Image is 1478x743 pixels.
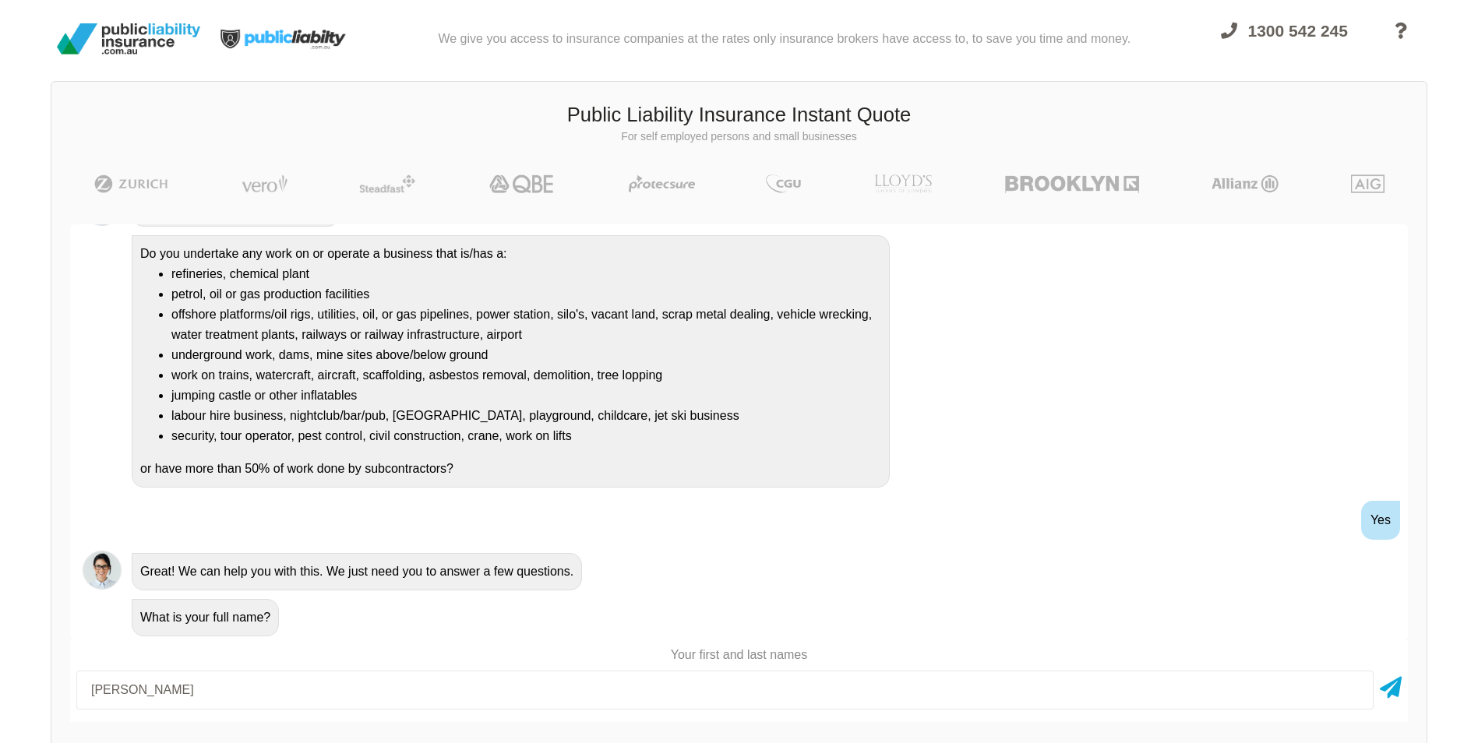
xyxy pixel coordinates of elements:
[1345,174,1391,193] img: AIG | Public Liability Insurance
[171,305,881,345] li: offshore platforms/oil rigs, utilities, oil, or gas pipelines, power station, silo's, vacant land...
[760,174,806,193] img: CGU | Public Liability Insurance
[51,17,206,61] img: Public Liability Insurance
[999,174,1145,193] img: Brooklyn | Public Liability Insurance
[76,671,1374,710] input: Your first and last names
[70,646,1408,664] p: Your first and last names
[438,6,1131,72] div: We give you access to insurance companies at the rates only insurance brokers have access to, to ...
[480,174,564,193] img: QBE | Public Liability Insurance
[1204,174,1286,193] img: Allianz | Public Liability Insurance
[171,406,881,426] li: labour hire business, nightclub/bar/pub, [GEOGRAPHIC_DATA], playground, childcare, jet ski business
[83,551,122,590] img: Chatbot | PLI
[171,264,881,284] li: refineries, chemical plant
[866,174,940,193] img: LLOYD's | Public Liability Insurance
[1207,12,1362,72] a: 1300 542 245
[1248,22,1348,40] span: 1300 542 245
[63,129,1415,145] p: For self employed persons and small businesses
[132,235,890,488] div: Do you undertake any work on or operate a business that is/has a: or have more than 50% of work d...
[1361,501,1400,540] div: Yes
[235,174,295,193] img: Vero | Public Liability Insurance
[87,174,175,193] img: Zurich | Public Liability Insurance
[132,553,582,590] div: Great! We can help you with this. We just need you to answer a few questions.
[353,174,422,193] img: Steadfast | Public Liability Insurance
[171,386,881,406] li: jumping castle or other inflatables
[623,174,701,193] img: Protecsure | Public Liability Insurance
[206,6,362,72] img: Public Liability Insurance Light
[171,284,881,305] li: petrol, oil or gas production facilities
[132,599,279,636] div: What is your full name?
[171,345,881,365] li: underground work, dams, mine sites above/below ground
[171,365,881,386] li: work on trains, watercraft, aircraft, scaffolding, asbestos removal, demolition, tree lopping
[171,426,881,446] li: security, tour operator, pest control, civil construction, crane, work on lifts
[63,101,1415,129] h3: Public Liability Insurance Instant Quote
